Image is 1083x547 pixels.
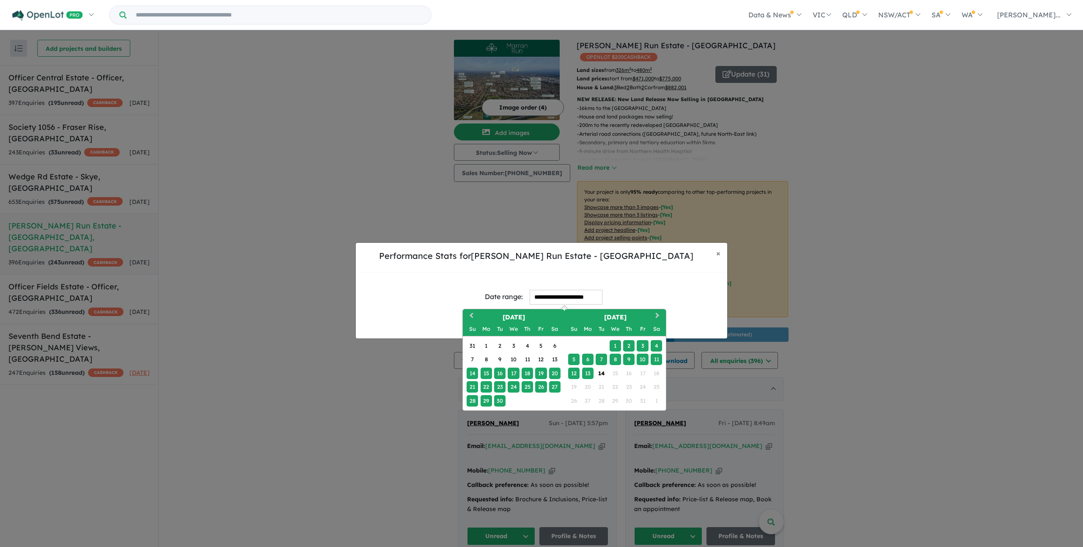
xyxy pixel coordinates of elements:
[651,395,662,407] div: Not available Saturday, November 1st, 2025
[596,323,607,335] div: Tuesday
[582,381,594,393] div: Not available Monday, October 20th, 2025
[582,323,594,335] div: Monday
[610,340,621,352] div: Choose Wednesday, October 1st, 2025
[651,323,662,335] div: Saturday
[582,368,594,379] div: Choose Monday, October 13th, 2025
[651,354,662,365] div: Choose Saturday, October 11th, 2025
[651,310,665,324] button: Next Month
[467,395,478,407] div: Choose Sunday, September 28th, 2025
[549,323,561,335] div: Saturday
[535,340,547,352] div: Choose Friday, September 5th, 2025
[610,368,621,379] div: Not available Wednesday, October 15th, 2025
[637,368,648,379] div: Not available Friday, October 17th, 2025
[637,381,648,393] div: Not available Friday, October 24th, 2025
[522,368,533,379] div: Choose Thursday, September 18th, 2025
[494,340,506,352] div: Choose Tuesday, September 2nd, 2025
[494,354,506,365] div: Choose Tuesday, September 9th, 2025
[596,381,607,393] div: Not available Tuesday, October 21st, 2025
[596,354,607,365] div: Choose Tuesday, October 7th, 2025
[481,354,492,365] div: Choose Monday, September 8th, 2025
[596,368,607,379] div: Choose Tuesday, October 14th, 2025
[463,313,564,322] h2: [DATE]
[549,368,561,379] div: Choose Saturday, September 20th, 2025
[12,10,83,21] img: Openlot PRO Logo White
[494,368,506,379] div: Choose Tuesday, September 16th, 2025
[568,381,580,393] div: Not available Sunday, October 19th, 2025
[637,354,648,365] div: Choose Friday, October 10th, 2025
[623,395,635,407] div: Not available Thursday, October 30th, 2025
[623,368,635,379] div: Not available Thursday, October 16th, 2025
[568,395,580,407] div: Not available Sunday, October 26th, 2025
[651,368,662,379] div: Not available Saturday, October 18th, 2025
[564,313,666,322] h2: [DATE]
[549,354,561,365] div: Choose Saturday, September 13th, 2025
[522,323,533,335] div: Thursday
[363,250,709,262] h5: Performance Stats for [PERSON_NAME] Run Estate - [GEOGRAPHIC_DATA]
[997,11,1061,19] span: [PERSON_NAME]...
[508,323,519,335] div: Wednesday
[465,339,561,407] div: Month September, 2025
[637,340,648,352] div: Choose Friday, October 3rd, 2025
[582,354,594,365] div: Choose Monday, October 6th, 2025
[522,340,533,352] div: Choose Thursday, September 4th, 2025
[610,354,621,365] div: Choose Wednesday, October 8th, 2025
[481,323,492,335] div: Monday
[651,340,662,352] div: Choose Saturday, October 4th, 2025
[637,323,648,335] div: Friday
[623,340,635,352] div: Choose Thursday, October 2nd, 2025
[535,354,547,365] div: Choose Friday, September 12th, 2025
[582,395,594,407] div: Not available Monday, October 27th, 2025
[596,395,607,407] div: Not available Tuesday, October 28th, 2025
[467,354,478,365] div: Choose Sunday, September 7th, 2025
[549,340,561,352] div: Choose Saturday, September 6th, 2025
[522,381,533,393] div: Choose Thursday, September 25th, 2025
[623,381,635,393] div: Not available Thursday, October 23rd, 2025
[481,395,492,407] div: Choose Monday, September 29th, 2025
[651,381,662,393] div: Not available Saturday, October 25th, 2025
[610,381,621,393] div: Not available Wednesday, October 22nd, 2025
[637,395,648,407] div: Not available Friday, October 31st, 2025
[549,381,561,393] div: Choose Saturday, September 27th, 2025
[568,354,580,365] div: Choose Sunday, October 5th, 2025
[481,340,492,352] div: Choose Monday, September 1st, 2025
[716,248,720,258] span: ×
[568,368,580,379] div: Choose Sunday, October 12th, 2025
[610,395,621,407] div: Not available Wednesday, October 29th, 2025
[467,368,478,379] div: Choose Sunday, September 14th, 2025
[494,395,506,407] div: Choose Tuesday, September 30th, 2025
[623,354,635,365] div: Choose Thursday, October 9th, 2025
[467,381,478,393] div: Choose Sunday, September 21st, 2025
[485,291,523,302] div: Date range:
[467,340,478,352] div: Choose Sunday, August 31st, 2025
[508,381,519,393] div: Choose Wednesday, September 24th, 2025
[508,354,519,365] div: Choose Wednesday, September 10th, 2025
[508,368,519,379] div: Choose Wednesday, September 17th, 2025
[481,381,492,393] div: Choose Monday, September 22nd, 2025
[462,309,666,411] div: Choose Date
[567,339,663,407] div: Month October, 2025
[535,368,547,379] div: Choose Friday, September 19th, 2025
[535,323,547,335] div: Friday
[494,381,506,393] div: Choose Tuesday, September 23rd, 2025
[623,323,635,335] div: Thursday
[467,323,478,335] div: Sunday
[494,323,506,335] div: Tuesday
[535,381,547,393] div: Choose Friday, September 26th, 2025
[508,340,519,352] div: Choose Wednesday, September 3rd, 2025
[128,6,429,24] input: Try estate name, suburb, builder or developer
[522,354,533,365] div: Choose Thursday, September 11th, 2025
[464,310,477,324] button: Previous Month
[481,368,492,379] div: Choose Monday, September 15th, 2025
[610,323,621,335] div: Wednesday
[568,323,580,335] div: Sunday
